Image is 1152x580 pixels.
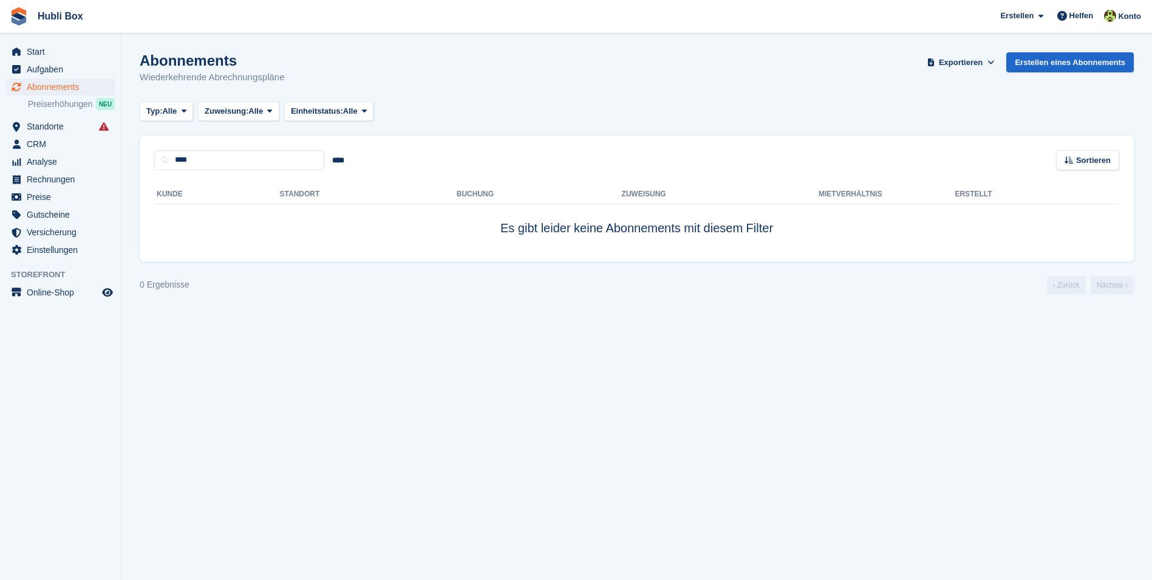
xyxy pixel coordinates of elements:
span: Storefront [11,269,121,281]
span: Es gibt leider keine Abonnements mit diesem Filter [500,221,773,235]
h1: Abonnements [140,52,285,69]
a: menu [6,78,115,95]
span: Einheitstatus: [291,105,343,117]
a: menu [6,188,115,205]
th: Erstellt [955,185,1119,204]
i: Es sind Fehler bei der Synchronisierung von Smart-Einträgen aufgetreten [99,122,109,131]
button: Typ: Alle [140,102,193,122]
a: Vorherige [1047,276,1086,294]
button: Zuweisung: Alle [198,102,279,122]
span: Konto [1118,10,1141,22]
th: Buchung [457,185,622,204]
span: Start [27,43,100,60]
a: menu [6,224,115,241]
th: Kunde [154,185,280,204]
span: Versicherung [27,224,100,241]
a: menu [6,153,115,170]
a: menu [6,136,115,153]
span: Alle [162,105,177,117]
div: 0 Ergebnisse [140,278,189,291]
span: Zuweisung: [205,105,248,117]
a: Preiserhöhungen NEU [28,97,115,111]
span: Online-Shop [27,284,100,301]
span: Preiserhöhungen [28,98,93,110]
a: Erstellen eines Abonnements [1006,52,1134,72]
span: Analyse [27,153,100,170]
button: Exportieren [925,52,997,72]
nav: Page [1045,276,1136,294]
span: Preise [27,188,100,205]
span: Aufgaben [27,61,100,78]
a: Vorschau-Shop [100,285,115,300]
a: Nächste [1091,276,1134,294]
span: Alle [248,105,263,117]
th: Zuweisung [621,185,819,204]
a: menu [6,61,115,78]
span: Erstellen [1000,10,1034,22]
span: Rechnungen [27,171,100,188]
p: Wiederkehrende Abrechnungspläne [140,71,285,85]
span: Typ: [146,105,162,117]
span: Helfen [1069,10,1094,22]
span: Standorte [27,118,100,135]
a: menu [6,43,115,60]
img: Luca Space4you [1104,10,1116,22]
a: Hubli Box [33,6,88,26]
span: Gutscheine [27,206,100,223]
span: Exportieren [939,57,983,69]
th: Standort [280,185,457,204]
span: Alle [343,105,358,117]
span: CRM [27,136,100,153]
a: menu [6,241,115,258]
div: NEU [96,98,115,110]
a: Speisekarte [6,284,115,301]
button: Einheitstatus: Alle [284,102,374,122]
span: Einstellungen [27,241,100,258]
a: menu [6,171,115,188]
a: menu [6,118,115,135]
span: Abonnements [27,78,100,95]
a: menu [6,206,115,223]
img: stora-icon-8386f47178a22dfd0bd8f6a31ec36ba5ce8667c1dd55bd0f319d3a0aa187defe.svg [10,7,28,26]
th: Mietverhältnis [819,185,882,204]
span: Sortieren [1076,154,1111,167]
